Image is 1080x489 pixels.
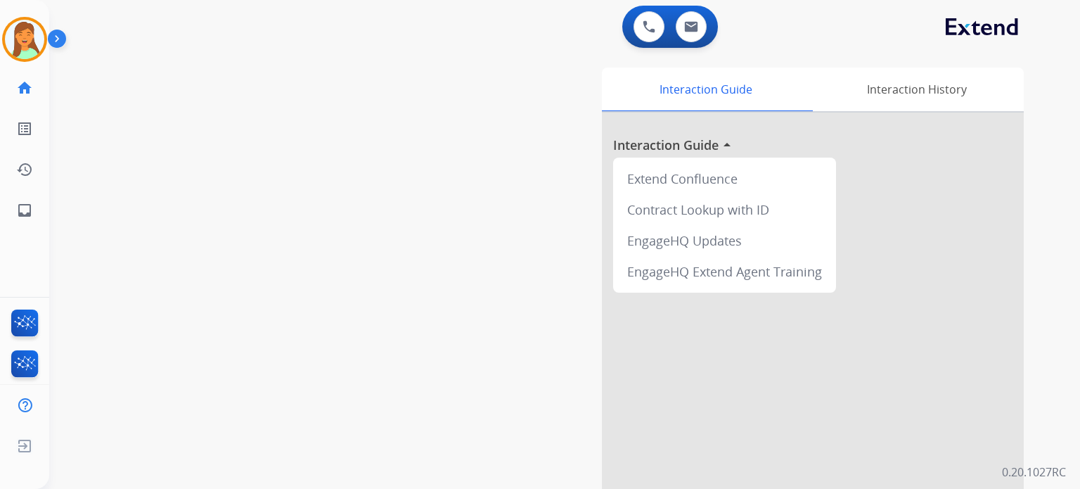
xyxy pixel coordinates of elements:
[809,68,1024,111] div: Interaction History
[619,194,830,225] div: Contract Lookup with ID
[5,20,44,59] img: avatar
[16,202,33,219] mat-icon: inbox
[619,163,830,194] div: Extend Confluence
[602,68,809,111] div: Interaction Guide
[16,161,33,178] mat-icon: history
[16,120,33,137] mat-icon: list_alt
[16,80,33,96] mat-icon: home
[1002,464,1066,481] p: 0.20.1027RC
[619,225,830,256] div: EngageHQ Updates
[619,256,830,287] div: EngageHQ Extend Agent Training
